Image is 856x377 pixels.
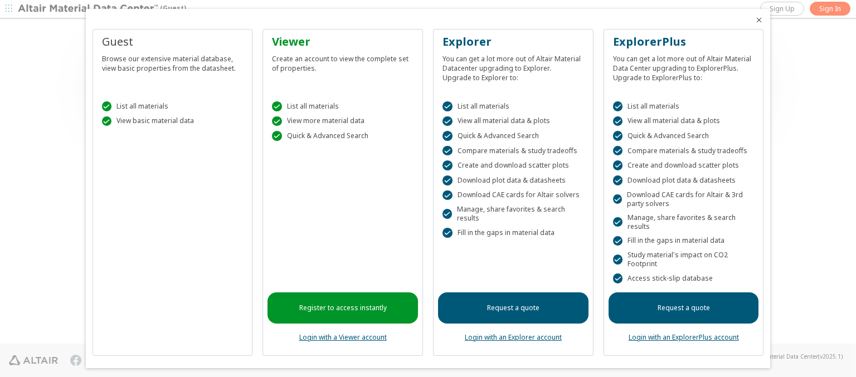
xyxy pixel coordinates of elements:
[613,146,755,156] div: Compare materials & study tradeoffs
[267,292,418,324] a: Register to access instantly
[272,131,282,141] div: 
[272,101,414,111] div: List all materials
[102,116,112,126] div: 
[613,236,623,246] div: 
[613,146,623,156] div: 
[613,101,623,111] div: 
[442,190,453,200] div: 
[442,131,584,141] div: Quick & Advanced Search
[442,228,584,238] div: Fill in the gaps in material data
[438,292,588,324] a: Request a quote
[442,116,584,126] div: View all material data & plots
[272,101,282,111] div: 
[102,50,244,73] div: Browse our extensive material database, view basic properties from the datasheet.
[442,101,453,111] div: 
[272,34,414,50] div: Viewer
[272,116,414,126] div: View more material data
[442,209,452,219] div: 
[613,175,623,185] div: 
[613,131,623,141] div: 
[613,251,755,268] div: Study material's impact on CO2 Footprint
[613,116,623,126] div: 
[613,190,755,208] div: Download CAE cards for Altair & 3rd party solvers
[272,131,414,141] div: Quick & Advanced Search
[102,34,244,50] div: Guest
[613,160,623,170] div: 
[613,273,755,283] div: Access stick-slip database
[442,50,584,82] div: You can get a lot more out of Altair Material Datacenter upgrading to Explorer. Upgrade to Explor...
[755,16,763,25] button: Close
[442,160,584,170] div: Create and download scatter plots
[442,160,453,170] div: 
[102,101,112,111] div: 
[613,116,755,126] div: View all material data & plots
[442,146,584,156] div: Compare materials & study tradeoffs
[613,254,622,265] div: 
[442,190,584,200] div: Download CAE cards for Altair solvers
[272,116,282,126] div: 
[613,236,755,246] div: Fill in the gaps in material data
[442,34,584,50] div: Explorer
[102,101,244,111] div: List all materials
[442,175,584,185] div: Download plot data & datasheets
[613,131,755,141] div: Quick & Advanced Search
[442,146,453,156] div: 
[613,194,622,204] div: 
[102,116,244,126] div: View basic material data
[613,101,755,111] div: List all materials
[299,332,387,342] a: Login with a Viewer account
[613,50,755,82] div: You can get a lot more out of Altair Material Data Center upgrading to ExplorerPlus. Upgrade to E...
[442,116,453,126] div: 
[442,175,453,185] div: 
[613,273,623,283] div: 
[442,131,453,141] div: 
[613,34,755,50] div: ExplorerPlus
[613,213,755,231] div: Manage, share favorites & search results
[442,228,453,238] div: 
[629,332,739,342] a: Login with an ExplorerPlus account
[613,217,622,227] div: 
[613,175,755,185] div: Download plot data & datasheets
[465,332,562,342] a: Login with an Explorer account
[442,101,584,111] div: List all materials
[272,50,414,73] div: Create an account to view the complete set of properties.
[613,160,755,170] div: Create and download scatter plots
[609,292,759,324] a: Request a quote
[442,205,584,223] div: Manage, share favorites & search results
